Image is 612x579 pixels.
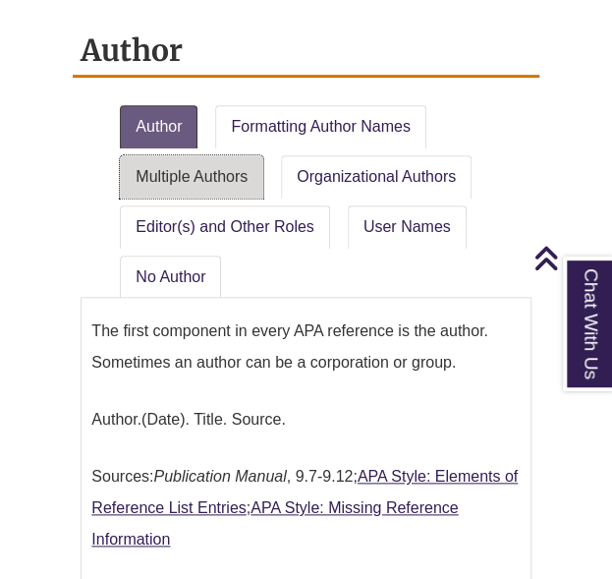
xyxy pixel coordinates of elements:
[91,396,520,443] p: (Date). Title. Source.
[281,155,472,199] a: Organizational Authors
[120,205,329,249] a: Editor(s) and Other Roles
[348,205,467,249] a: User Names
[120,105,197,148] a: Author
[91,308,520,386] p: The first component in every APA reference is the author. Sometimes an author can be a corporatio...
[91,411,141,428] span: Author.
[215,105,425,148] a: Formatting Author Names
[73,26,538,78] h2: Author
[91,453,520,563] p: Sources: , 9.7-9.12; ;
[153,468,286,485] em: Publication Manual
[120,256,221,299] a: No Author
[91,499,458,548] a: APA Style: Missing Reference Information
[120,155,263,199] a: Multiple Authors
[533,245,607,271] a: Back to Top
